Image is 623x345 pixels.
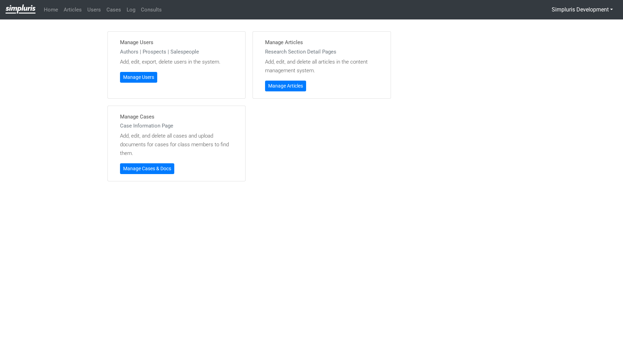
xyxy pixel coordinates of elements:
a: Manage Cases & Docs [120,163,174,174]
a: Manage Articles [265,81,306,91]
h6: Case Information Page [120,123,233,129]
h5: Manage Users [120,39,233,47]
img: Privacy-class-action [6,5,35,14]
p: Add, edit, and delete all articles in the content management system. [265,58,378,75]
h5: Manage Cases [120,113,233,121]
h5: Manage Articles [265,39,378,47]
h6: Authors | Prospects | Salespeople [120,49,233,55]
a: Home [41,3,61,17]
button: Simpluris Development [547,3,617,16]
a: Articles [61,3,85,17]
a: Log [124,3,138,17]
a: Consults [138,3,165,17]
h6: Research Section Detail Pages [265,49,378,55]
a: Cases [104,3,124,17]
a: Users [85,3,104,17]
p: Add, edit, and delete all cases and upload documents for cases for class members to find them. [120,132,233,158]
a: Manage Users [120,72,157,83]
p: Add, edit, export, delete users in the system. [120,58,233,66]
